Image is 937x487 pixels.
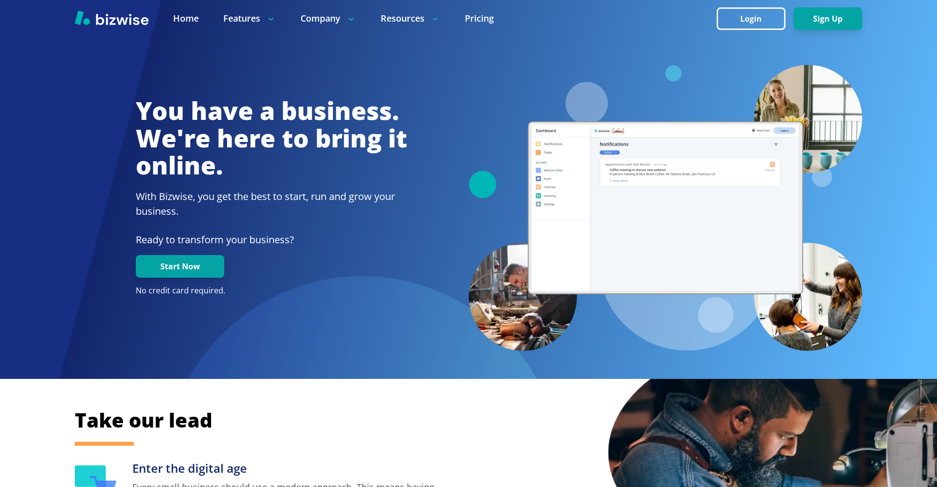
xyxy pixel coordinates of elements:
[717,14,793,24] a: Login
[136,255,224,278] button: Start Now
[75,407,813,433] h2: Take our lead
[717,7,786,30] button: Login
[132,460,444,477] h3: Enter the digital age
[465,12,494,25] a: Pricing
[173,12,199,25] a: Home
[223,12,276,25] p: Features
[136,286,407,296] p: No credit card required.
[136,189,407,219] h2: With Bizwise, you get the best to start, run and grow your business.
[301,12,356,25] p: Company
[793,7,862,30] button: Sign Up
[75,10,149,25] img: Bizwise Logo
[793,14,862,24] a: Sign Up
[136,232,407,247] p: Ready to transform your business?
[136,97,407,179] h1: You have a business. We're here to bring it online.
[136,262,224,271] a: Start Now
[381,12,440,25] p: Resources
